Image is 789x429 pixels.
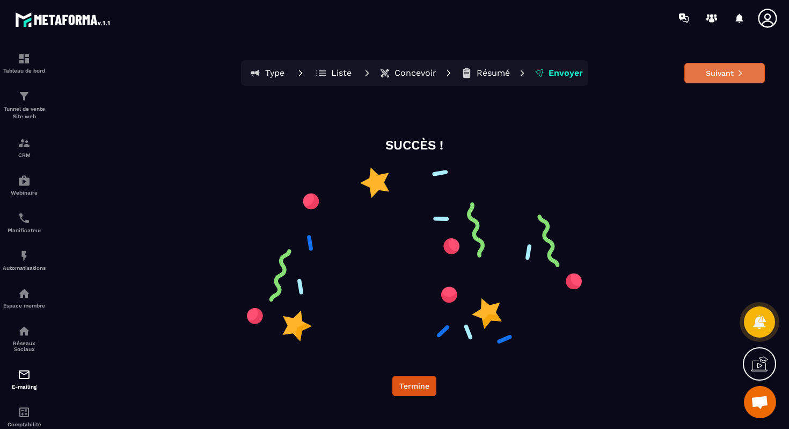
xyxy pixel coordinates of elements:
[392,376,436,396] button: Termine
[17,28,26,37] img: website_grey.svg
[3,166,46,204] a: automationsautomationsWebinaire
[3,279,46,317] a: automationsautomationsEspace membre
[331,68,352,78] p: Liste
[458,62,513,84] button: Résumé
[477,68,510,78] p: Résumé
[3,384,46,390] p: E-mailing
[43,62,52,71] img: tab_domain_overview_orange.svg
[394,68,436,78] p: Concevoir
[3,241,46,279] a: automationsautomationsAutomatisations
[3,265,46,271] p: Automatisations
[3,421,46,427] p: Comptabilité
[3,68,46,74] p: Tableau de bord
[18,249,31,262] img: automations
[30,17,53,26] div: v 4.0.25
[3,340,46,352] p: Réseaux Sociaux
[3,190,46,196] p: Webinaire
[3,44,46,82] a: formationformationTableau de bord
[3,152,46,158] p: CRM
[3,303,46,309] p: Espace membre
[376,62,440,84] button: Concevoir
[122,62,130,71] img: tab_keywords_by_traffic_grey.svg
[385,137,443,154] p: SUCCÈS !
[3,204,46,241] a: schedulerschedulerPlanificateur
[3,128,46,166] a: formationformationCRM
[18,212,31,225] img: scheduler
[243,62,291,84] button: Type
[3,360,46,398] a: emailemailE-mailing
[3,227,46,233] p: Planificateur
[684,63,765,83] button: Suivant
[18,325,31,338] img: social-network
[18,287,31,300] img: automations
[531,62,586,84] button: Envoyer
[28,28,121,37] div: Domaine: [DOMAIN_NAME]
[18,52,31,65] img: formation
[55,63,83,70] div: Domaine
[3,317,46,360] a: social-networksocial-networkRéseaux Sociaux
[18,406,31,419] img: accountant
[3,105,46,120] p: Tunnel de vente Site web
[18,174,31,187] img: automations
[310,62,358,84] button: Liste
[18,137,31,149] img: formation
[549,68,583,78] p: Envoyer
[18,90,31,103] img: formation
[265,68,284,78] p: Type
[744,386,776,418] div: Ouvrir le chat
[3,82,46,128] a: formationformationTunnel de vente Site web
[15,10,112,29] img: logo
[17,17,26,26] img: logo_orange.svg
[134,63,164,70] div: Mots-clés
[18,368,31,381] img: email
